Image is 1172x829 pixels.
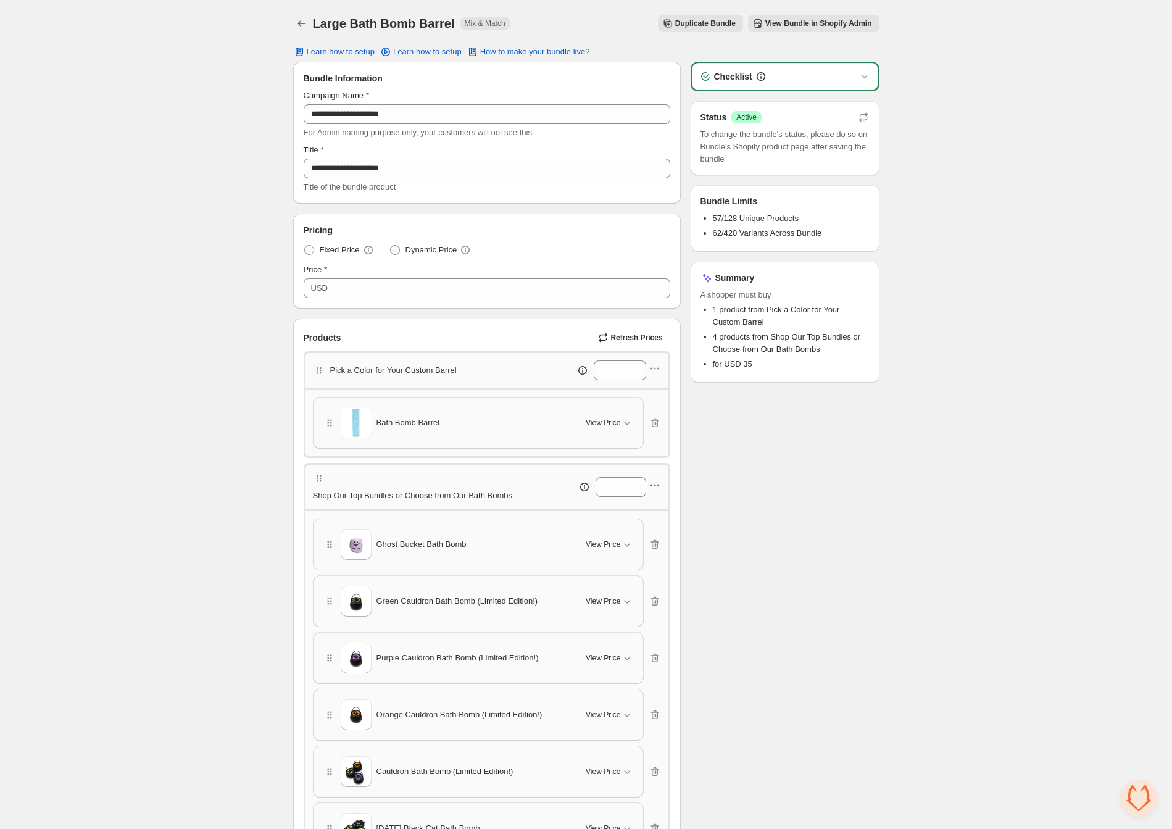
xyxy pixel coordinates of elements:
img: Orange Cauldron Bath Bomb (Limited Edition!) [341,699,372,730]
button: Duplicate Bundle [658,15,743,32]
button: Learn how to setup [286,43,383,60]
span: Learn how to setup [307,47,375,57]
span: Green Cauldron Bath Bomb (Limited Edition!) [376,595,538,607]
span: Fixed Price [320,244,360,256]
span: View Price [586,767,620,777]
span: Active [736,112,757,122]
button: View Price [578,535,640,554]
button: View Price [578,648,640,668]
button: View Price [578,705,640,725]
img: Purple Cauldron Bath Bomb (Limited Edition!) [341,643,372,673]
a: Learn how to setup [372,43,469,60]
span: How to make your bundle live? [480,47,590,57]
span: View Price [586,418,620,428]
button: Refresh Prices [593,329,670,346]
h3: Checklist [714,70,752,83]
span: Learn how to setup [393,47,462,57]
span: View Price [586,653,620,663]
li: 4 products from Shop Our Top Bundles or Choose from Our Bath Bombs [713,331,870,356]
span: A shopper must buy [700,289,870,301]
span: Cauldron Bath Bomb (Limited Edition!) [376,765,513,778]
h3: Summary [715,272,755,284]
p: Shop Our Top Bundles or Choose from Our Bath Bombs [313,489,512,502]
div: USD [311,282,328,294]
li: for USD 35 [713,358,870,370]
span: To change the bundle's status, please do so on Bundle's Shopify product page after saving the bundle [700,128,870,165]
span: Orange Cauldron Bath Bomb (Limited Edition!) [376,709,542,721]
span: Purple Cauldron Bath Bomb (Limited Edition!) [376,652,539,664]
p: Pick a Color for Your Custom Barrel [330,364,457,377]
span: For Admin naming purpose only, your customers will not see this [304,128,532,137]
span: Title of the bundle product [304,182,396,191]
span: Dynamic Price [405,244,457,256]
h1: Large Bath Bomb Barrel [313,16,455,31]
span: Ghost Bucket Bath Bomb [376,538,467,551]
h3: Bundle Limits [700,195,758,207]
span: Refresh Prices [610,333,662,343]
img: Cauldron Bath Bomb (Limited Edition!) [341,756,372,787]
label: Title [304,144,324,156]
img: Green Cauldron Bath Bomb (Limited Edition!) [341,586,372,617]
span: View Bundle in Shopify Admin [765,19,872,28]
span: Products [304,331,341,344]
img: Ghost Bucket Bath Bomb [341,529,372,560]
div: Open chat [1120,780,1157,817]
img: Bath Bomb Barrel [341,407,372,438]
button: View Price [578,591,640,611]
button: View Price [578,762,640,781]
span: Bundle Information [304,72,383,85]
span: Mix & Match [465,19,505,28]
label: Price [304,264,328,276]
span: View Price [586,710,620,720]
span: Duplicate Bundle [675,19,736,28]
button: Back [293,15,310,32]
button: How to make your bundle live? [459,43,597,60]
button: View Bundle in Shopify Admin [748,15,879,32]
span: Pricing [304,224,333,236]
span: 57/128 Unique Products [713,214,799,223]
button: View Price [578,413,640,433]
span: 62/420 Variants Across Bundle [713,228,822,238]
span: View Price [586,539,620,549]
span: View Price [586,596,620,606]
li: 1 product from Pick a Color for Your Custom Barrel [713,304,870,328]
label: Campaign Name [304,90,370,102]
h3: Status [700,111,727,123]
span: Bath Bomb Barrel [376,417,440,429]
